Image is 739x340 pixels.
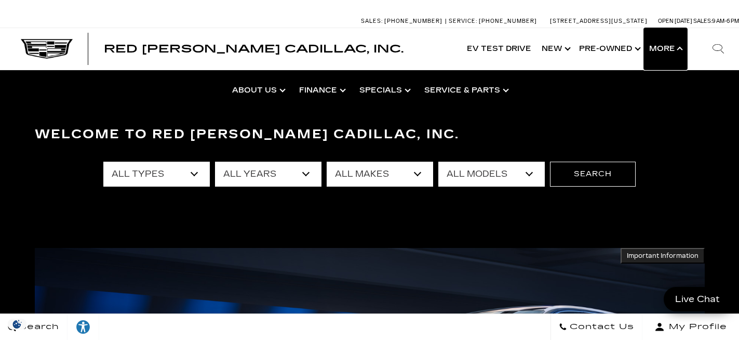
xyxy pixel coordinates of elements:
[438,162,545,187] select: Filter by model
[664,287,731,311] a: Live Chat
[574,28,644,70] a: Pre-Owned
[627,252,698,260] span: Important Information
[479,18,537,24] span: [PHONE_NUMBER]
[5,319,29,330] section: Click to Open Cookie Consent Modal
[361,18,445,24] a: Sales: [PHONE_NUMBER]
[550,18,648,24] a: [STREET_ADDRESS][US_STATE]
[104,44,404,54] a: Red [PERSON_NAME] Cadillac, Inc.
[693,18,712,24] span: Sales:
[361,18,383,24] span: Sales:
[445,18,540,24] a: Service: [PHONE_NUMBER]
[642,314,739,340] button: Open user profile menu
[352,70,416,111] a: Specials
[215,162,321,187] select: Filter by year
[550,314,642,340] a: Contact Us
[449,18,477,24] span: Service:
[104,43,404,55] span: Red [PERSON_NAME] Cadillac, Inc.
[536,28,574,70] a: New
[550,162,636,187] button: Search
[224,70,291,111] a: About Us
[35,124,705,145] h3: Welcome to Red [PERSON_NAME] Cadillac, Inc.
[291,70,352,111] a: Finance
[462,28,536,70] a: EV Test Drive
[621,248,705,264] button: Important Information
[665,320,727,334] span: My Profile
[327,162,433,187] select: Filter by make
[5,319,29,330] img: Opt-Out Icon
[567,320,634,334] span: Contact Us
[21,39,73,59] img: Cadillac Dark Logo with Cadillac White Text
[658,18,692,24] span: Open [DATE]
[16,320,59,334] span: Search
[416,70,515,111] a: Service & Parts
[103,162,210,187] select: Filter by type
[68,319,99,335] div: Explore your accessibility options
[68,314,99,340] a: Explore your accessibility options
[670,293,725,305] span: Live Chat
[384,18,442,24] span: [PHONE_NUMBER]
[712,18,739,24] span: 9 AM-6 PM
[644,28,687,70] button: More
